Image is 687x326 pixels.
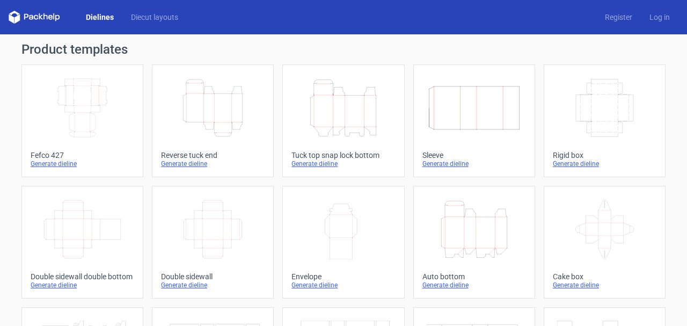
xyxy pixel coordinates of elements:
[422,281,526,289] div: Generate dieline
[553,151,656,160] div: Rigid box
[282,64,404,177] a: Tuck top snap lock bottomGenerate dieline
[152,64,274,177] a: Reverse tuck endGenerate dieline
[21,64,143,177] a: Fefco 427Generate dieline
[544,64,666,177] a: Rigid boxGenerate dieline
[553,272,656,281] div: Cake box
[21,186,143,299] a: Double sidewall double bottomGenerate dieline
[596,12,641,23] a: Register
[282,186,404,299] a: EnvelopeGenerate dieline
[422,272,526,281] div: Auto bottom
[31,151,134,160] div: Fefco 427
[291,281,395,289] div: Generate dieline
[544,186,666,299] a: Cake boxGenerate dieline
[31,281,134,289] div: Generate dieline
[413,64,535,177] a: SleeveGenerate dieline
[31,160,134,168] div: Generate dieline
[161,151,265,160] div: Reverse tuck end
[413,186,535,299] a: Auto bottomGenerate dieline
[422,160,526,168] div: Generate dieline
[291,151,395,160] div: Tuck top snap lock bottom
[422,151,526,160] div: Sleeve
[161,272,265,281] div: Double sidewall
[553,281,656,289] div: Generate dieline
[161,160,265,168] div: Generate dieline
[641,12,678,23] a: Log in
[291,160,395,168] div: Generate dieline
[161,281,265,289] div: Generate dieline
[77,12,122,23] a: Dielines
[553,160,656,168] div: Generate dieline
[152,186,274,299] a: Double sidewallGenerate dieline
[291,272,395,281] div: Envelope
[31,272,134,281] div: Double sidewall double bottom
[21,43,666,56] h1: Product templates
[122,12,187,23] a: Diecut layouts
